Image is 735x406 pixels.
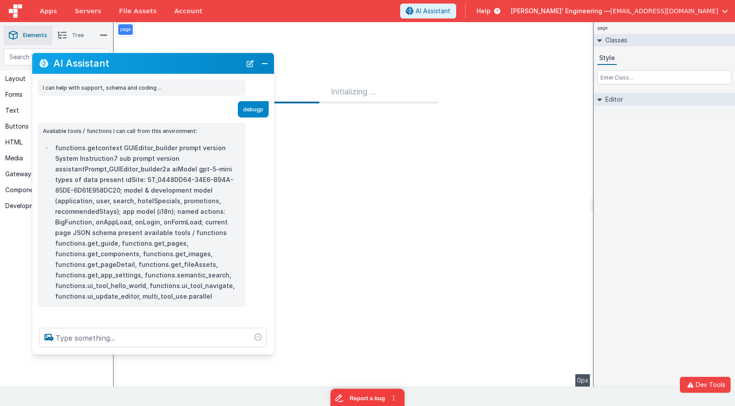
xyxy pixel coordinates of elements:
[5,122,29,131] div: Buttons
[53,58,241,68] h2: AI Assistant
[594,22,611,34] h4: page
[75,7,101,15] span: Servers
[120,26,131,33] p: page
[116,22,590,387] div: -->
[5,170,34,178] div: Gateways
[400,4,456,19] button: AI Assistant
[575,374,590,387] div: 0px
[52,143,240,302] li: functions.getcontext GUIEditor_builder prompt version System Instruction7 sub prompt version assi...
[269,86,438,103] div: Initializing ...
[259,57,270,70] button: Close
[416,7,450,15] span: AI Assistant
[597,70,731,84] input: Enter Class...
[4,49,109,65] input: Search Elements...
[88,49,104,65] span: + /
[511,7,728,15] button: [PERSON_NAME]' Engineering — [EMAIL_ADDRESS][DOMAIN_NAME]
[43,126,240,136] p: Available tools / functions I can call from this environment:
[476,7,491,15] span: Help
[5,106,19,115] div: Text
[680,377,731,393] button: Dev Tools
[602,34,627,46] h2: Classes
[5,74,26,83] div: Layout
[5,201,44,210] div: Development
[243,105,263,114] p: debugp
[5,154,23,163] div: Media
[5,138,22,147] div: HTML
[40,7,57,15] span: Apps
[602,93,623,106] h2: Editor
[72,32,84,39] span: Tree
[511,7,610,15] span: [PERSON_NAME]' Engineering —
[119,7,157,15] span: File Assets
[23,32,47,39] span: Elements
[43,83,240,92] p: I can help with support, schema and coding ...
[5,186,43,194] div: Components
[597,52,617,65] button: Style
[610,7,718,15] span: [EMAIL_ADDRESS][DOMAIN_NAME]
[244,57,256,70] button: New Chat
[5,90,22,99] div: Forms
